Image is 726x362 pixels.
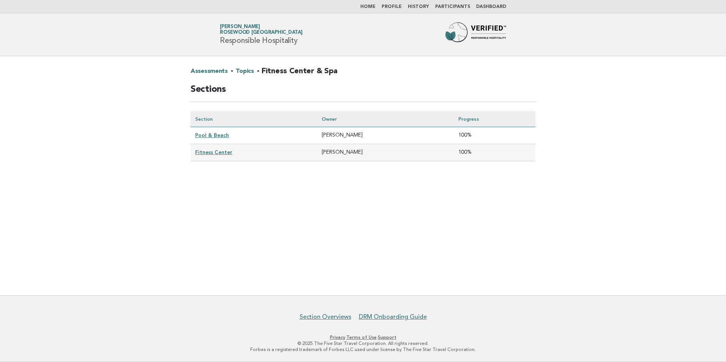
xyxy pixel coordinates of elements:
p: · · [131,334,595,340]
th: Progress [454,111,535,127]
a: Topics [236,65,254,77]
a: Dashboard [476,5,506,9]
span: Rosewood [GEOGRAPHIC_DATA] [220,30,303,35]
a: Terms of Use [346,335,377,340]
h2: · · Fitness Center & Spa [191,65,535,83]
a: Privacy [330,335,345,340]
a: DRM Onboarding Guide [359,313,427,321]
td: 100% [454,127,535,144]
td: 100% [454,144,535,161]
a: History [408,5,429,9]
th: Section [191,111,317,127]
th: Owner [317,111,454,127]
a: Section Overviews [300,313,351,321]
p: © 2025 The Five Star Travel Corporation. All rights reserved. [131,340,595,346]
img: Forbes Travel Guide [445,22,506,47]
a: Home [360,5,376,9]
a: [PERSON_NAME]Rosewood [GEOGRAPHIC_DATA] [220,24,303,35]
h1: Responsible Hospitality [220,25,303,44]
a: Support [378,335,396,340]
td: [PERSON_NAME] [317,127,454,144]
h2: Sections [191,83,535,102]
a: Profile [382,5,402,9]
td: [PERSON_NAME] [317,144,454,161]
p: Forbes is a registered trademark of Forbes LLC used under license by The Five Star Travel Corpora... [131,346,595,353]
a: Pool & Beach [195,132,229,138]
a: Fitness Center [195,149,232,155]
a: Assessments [191,65,228,77]
a: Participants [435,5,470,9]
